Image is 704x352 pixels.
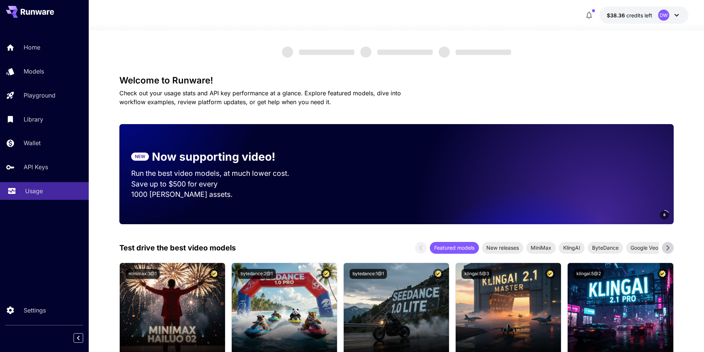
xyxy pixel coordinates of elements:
button: Certified Model – Vetted for best performance and includes a commercial license. [433,269,443,279]
span: credits left [626,12,652,18]
button: Collapse sidebar [74,333,83,343]
p: Now supporting video! [152,148,275,165]
span: MiniMax [526,244,556,252]
p: Usage [25,187,43,195]
button: bytedance:1@1 [350,269,387,279]
button: Certified Model – Vetted for best performance and includes a commercial license. [657,269,667,279]
button: klingai:5@3 [462,269,492,279]
div: MiniMax [526,242,556,254]
div: Collapse sidebar [79,331,89,345]
span: Featured models [430,244,479,252]
span: KlingAI [559,244,585,252]
p: Run the best video models, at much lower cost. [131,168,303,179]
p: Library [24,115,43,124]
span: ByteDance [588,244,623,252]
p: Wallet [24,139,41,147]
span: Google Veo [626,244,663,252]
div: ByteDance [588,242,623,254]
button: minimax:3@1 [126,269,160,279]
p: Settings [24,306,46,315]
button: Certified Model – Vetted for best performance and includes a commercial license. [545,269,555,279]
p: Test drive the best video models [119,242,236,253]
h3: Welcome to Runware! [119,75,674,86]
button: Certified Model – Vetted for best performance and includes a commercial license. [321,269,331,279]
button: bytedance:2@1 [238,269,276,279]
div: $38.35501 [607,11,652,19]
div: KlingAI [559,242,585,254]
p: Home [24,43,40,52]
button: $38.35501DW [599,7,688,24]
div: New releases [482,242,523,254]
span: $38.36 [607,12,626,18]
div: Featured models [430,242,479,254]
button: klingai:5@2 [574,269,604,279]
span: New releases [482,244,523,252]
p: Models [24,67,44,76]
p: Playground [24,91,55,100]
button: Certified Model – Vetted for best performance and includes a commercial license. [209,269,219,279]
div: Google Veo [626,242,663,254]
span: 6 [663,212,666,218]
p: NEW [135,153,145,160]
div: DW [658,10,669,21]
p: Save up to $500 for every 1000 [PERSON_NAME] assets. [131,179,303,200]
span: Check out your usage stats and API key performance at a glance. Explore featured models, dive int... [119,89,401,106]
p: API Keys [24,163,48,171]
